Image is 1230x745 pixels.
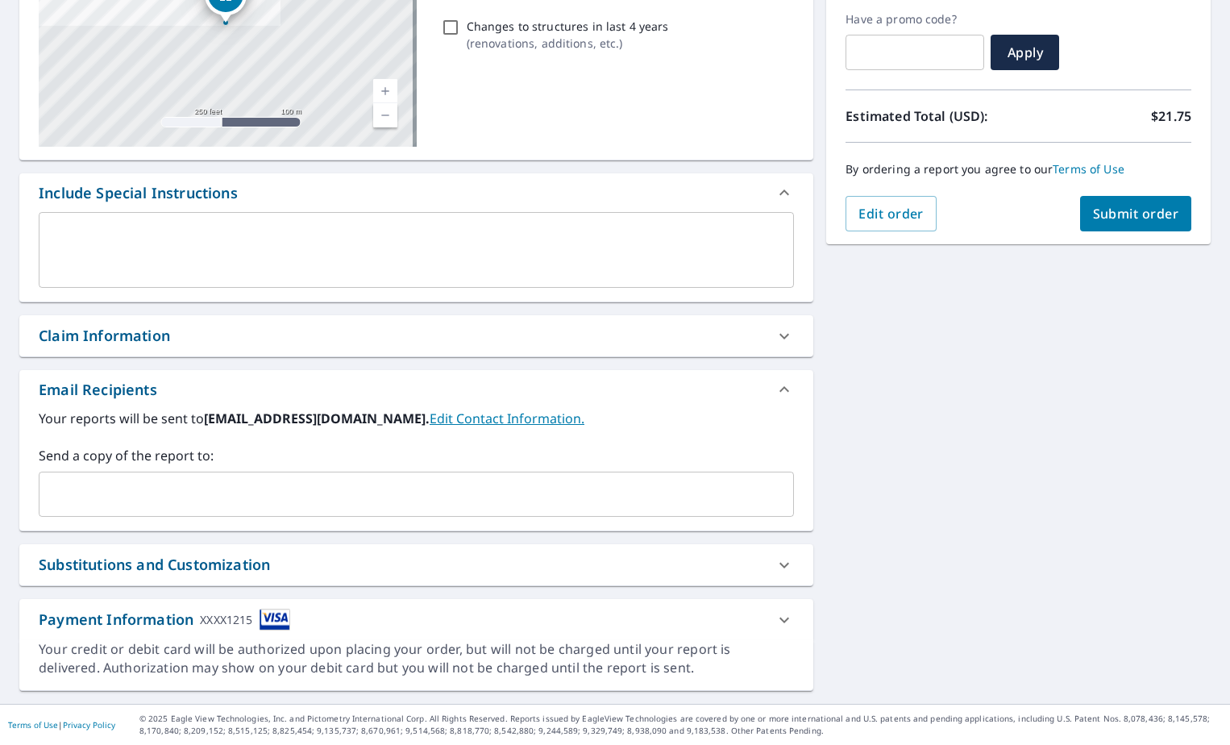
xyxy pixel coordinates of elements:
[467,35,669,52] p: ( renovations, additions, etc. )
[1080,196,1192,231] button: Submit order
[1053,161,1124,177] a: Terms of Use
[63,719,115,730] a: Privacy Policy
[19,599,813,640] div: Payment InformationXXXX1215cardImage
[1151,106,1191,126] p: $21.75
[467,18,669,35] p: Changes to structures in last 4 years
[858,205,924,223] span: Edit order
[200,609,252,631] div: XXXX1215
[846,12,984,27] label: Have a promo code?
[1004,44,1046,61] span: Apply
[846,196,937,231] button: Edit order
[846,162,1191,177] p: By ordering a report you agree to our
[260,609,290,631] img: cardImage
[39,379,157,401] div: Email Recipients
[39,609,290,631] div: Payment Information
[373,103,397,127] a: Current Level 17, Zoom Out
[19,315,813,356] div: Claim Information
[39,640,794,677] div: Your credit or debit card will be authorized upon placing your order, but will not be charged unt...
[8,719,58,730] a: Terms of Use
[39,446,794,465] label: Send a copy of the report to:
[846,106,1018,126] p: Estimated Total (USD):
[139,713,1222,737] p: © 2025 Eagle View Technologies, Inc. and Pictometry International Corp. All Rights Reserved. Repo...
[39,182,238,204] div: Include Special Instructions
[39,325,170,347] div: Claim Information
[19,544,813,585] div: Substitutions and Customization
[39,554,270,576] div: Substitutions and Customization
[430,410,584,427] a: EditContactInfo
[19,370,813,409] div: Email Recipients
[1093,205,1179,223] span: Submit order
[373,79,397,103] a: Current Level 17, Zoom In
[39,409,794,428] label: Your reports will be sent to
[991,35,1059,70] button: Apply
[204,410,430,427] b: [EMAIL_ADDRESS][DOMAIN_NAME].
[19,173,813,212] div: Include Special Instructions
[8,720,115,730] p: |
